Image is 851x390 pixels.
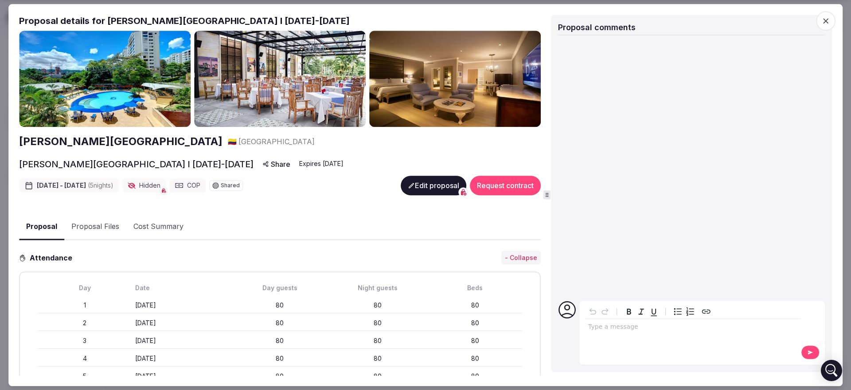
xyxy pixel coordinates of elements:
div: 1 [38,301,132,310]
h2: [PERSON_NAME][GEOGRAPHIC_DATA] I [DATE]-[DATE] [19,158,254,170]
span: [GEOGRAPHIC_DATA] [238,137,315,146]
span: Proposal comments [558,23,636,32]
div: [DATE] [135,372,229,381]
button: Bulleted list [671,305,684,318]
div: 80 [428,336,522,345]
div: Night guests [331,284,425,292]
button: Proposal [19,214,64,240]
div: editable markdown [585,319,801,337]
div: 80 [428,301,522,310]
button: Numbered list [684,305,696,318]
button: Underline [648,305,660,318]
button: Request contract [470,176,541,195]
div: [DATE] [135,354,229,363]
div: 80 [428,372,522,381]
div: 80 [331,354,425,363]
div: Day [38,284,132,292]
button: Create link [700,305,712,318]
div: 2 [38,319,132,327]
h2: Proposal details for [PERSON_NAME][GEOGRAPHIC_DATA] I [DATE]-[DATE] [19,15,541,27]
div: Expire s [DATE] [299,159,344,168]
div: Hidden [122,178,166,193]
div: 80 [233,354,327,363]
img: Gallery photo 3 [369,31,541,127]
div: 80 [331,372,425,381]
div: 80 [233,301,327,310]
div: 3 [38,336,132,345]
span: Shared [221,183,240,188]
div: 80 [428,319,522,327]
button: Share [257,156,296,172]
div: 80 [233,336,327,345]
button: Proposal Files [64,214,126,240]
div: 80 [331,301,425,310]
button: Bold [623,305,635,318]
div: [DATE] [135,301,229,310]
button: Cost Summary [126,214,191,240]
span: ( 5 night s ) [88,181,113,189]
a: [PERSON_NAME][GEOGRAPHIC_DATA] [19,134,223,149]
div: Date [135,284,229,292]
div: 5 [38,372,132,381]
img: Gallery photo 1 [19,31,191,127]
div: 80 [428,354,522,363]
div: 80 [233,372,327,381]
div: 80 [233,319,327,327]
div: COP [169,178,206,193]
button: 🇨🇴 [228,137,237,146]
div: 80 [331,336,425,345]
div: Beds [428,284,522,292]
button: Italic [635,305,648,318]
img: Gallery photo 2 [194,31,366,127]
div: 4 [38,354,132,363]
div: [DATE] [135,336,229,345]
div: toggle group [671,305,696,318]
span: [DATE] - [DATE] [37,181,113,190]
span: 🇨🇴 [228,137,237,146]
button: Edit proposal [401,176,466,195]
h3: Attendance [26,252,79,263]
div: 80 [331,319,425,327]
button: - Collapse [501,251,541,265]
div: [DATE] [135,319,229,327]
div: Day guests [233,284,327,292]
